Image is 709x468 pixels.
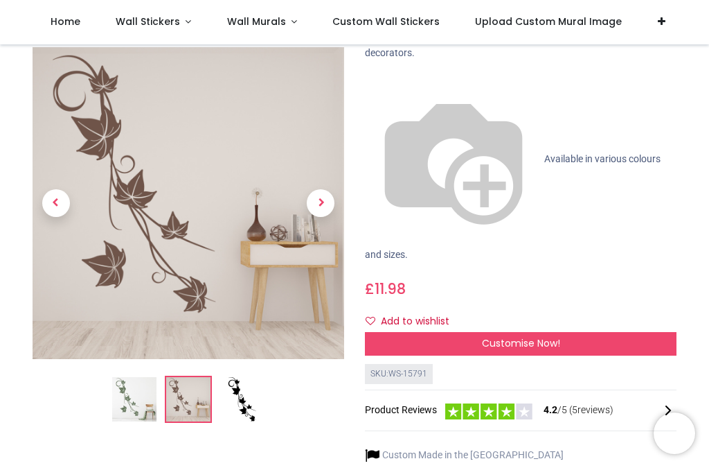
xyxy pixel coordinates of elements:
[365,448,564,462] li: Custom Made in the [GEOGRAPHIC_DATA]
[366,316,375,326] i: Add to wishlist
[51,15,80,28] span: Home
[365,71,542,248] img: color-wheel.png
[482,336,560,350] span: Customise Now!
[112,378,156,422] img: Ivy Vine Leaves Floral Swirl Wall Sticker
[332,15,440,28] span: Custom Wall Stickers
[365,364,433,384] div: SKU: WS-15791
[33,48,344,360] img: WS-15791-02
[220,378,264,422] img: WS-15791-03
[365,401,676,420] div: Product Reviews
[42,190,70,218] span: Previous
[544,404,613,417] span: /5 ( 5 reviews)
[365,310,461,333] button: Add to wishlistAdd to wishlist
[298,94,345,313] a: Next
[365,279,406,299] span: £
[166,378,210,422] img: WS-15791-02
[307,190,334,218] span: Next
[116,15,180,28] span: Wall Stickers
[375,279,406,299] span: 11.98
[654,413,695,454] iframe: Brevo live chat
[33,94,80,313] a: Previous
[475,15,622,28] span: Upload Custom Mural Image
[227,15,286,28] span: Wall Murals
[544,404,557,415] span: 4.2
